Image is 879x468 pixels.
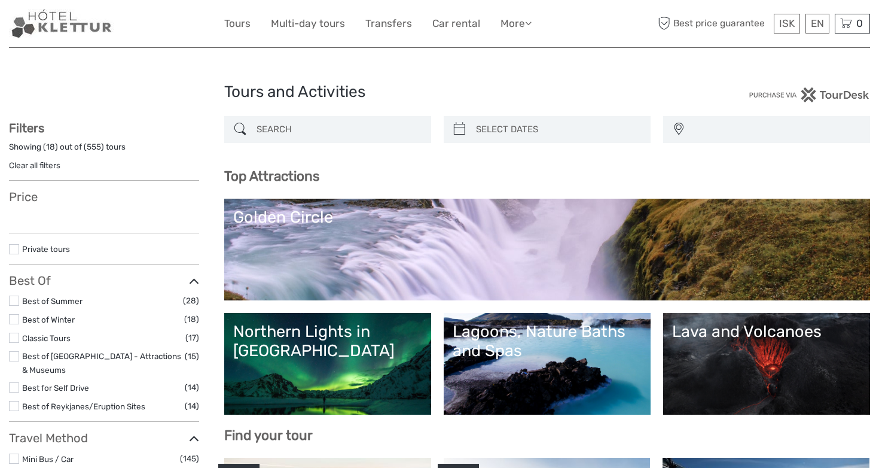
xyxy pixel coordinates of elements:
h3: Travel Method [9,431,199,445]
span: (145) [180,452,199,466]
strong: Filters [9,121,44,135]
span: (18) [184,312,199,326]
a: Car rental [432,15,480,32]
div: Golden Circle [233,208,861,227]
span: (28) [183,294,199,308]
span: 0 [854,17,865,29]
a: Private tours [22,244,70,254]
a: Best of Reykjanes/Eruption Sites [22,402,145,411]
div: Showing ( ) out of ( ) tours [9,141,199,160]
a: Clear all filters [9,160,60,170]
a: Best of Winter [22,315,75,324]
a: Best of Summer [22,296,83,306]
img: PurchaseViaTourDesk.png [749,87,870,102]
img: Our services [9,9,115,38]
span: Best price guarantee [655,14,771,34]
input: SEARCH [252,119,425,140]
a: Best of [GEOGRAPHIC_DATA] - Attractions & Museums [22,351,181,375]
a: Mini Bus / Car [22,454,74,464]
a: Tours [224,15,251,32]
span: (17) [185,331,199,345]
b: Top Attractions [224,168,319,184]
span: (14) [185,399,199,413]
div: Lagoons, Nature Baths and Spas [453,322,642,361]
span: ISK [779,17,795,29]
h3: Best Of [9,273,199,288]
h3: Price [9,190,199,204]
a: Northern Lights in [GEOGRAPHIC_DATA] [233,322,422,406]
a: Lava and Volcanoes [672,322,861,406]
div: Lava and Volcanoes [672,322,861,341]
a: Lagoons, Nature Baths and Spas [453,322,642,406]
a: More [500,15,532,32]
h1: Tours and Activities [224,83,655,102]
div: EN [805,14,829,34]
a: Transfers [365,15,412,32]
span: (14) [185,381,199,394]
a: Best for Self Drive [22,383,89,393]
div: Northern Lights in [GEOGRAPHIC_DATA] [233,322,422,361]
input: SELECT DATES [471,119,645,140]
a: Multi-day tours [271,15,345,32]
a: Classic Tours [22,333,71,343]
label: 555 [87,141,101,153]
span: (15) [185,350,199,363]
a: Golden Circle [233,208,861,291]
label: 18 [46,141,55,153]
b: Find your tour [224,427,313,443]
